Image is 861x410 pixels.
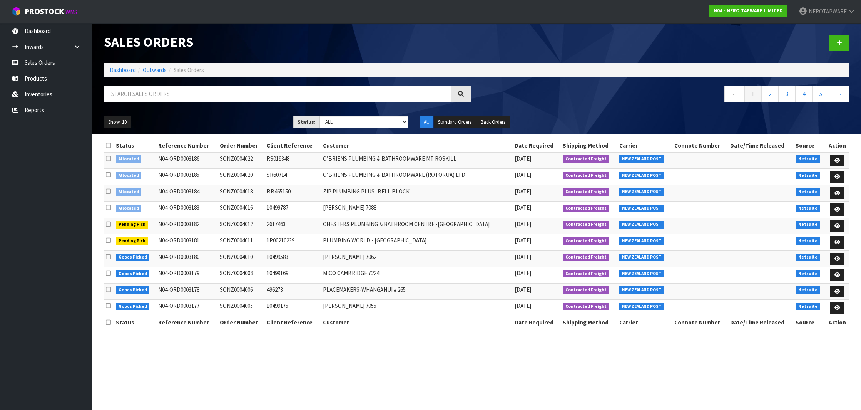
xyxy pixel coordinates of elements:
[321,218,513,234] td: CHESTERS PLUMBING & BATHROOM CENTRE -[GEOGRAPHIC_DATA]
[265,185,321,202] td: BB465150
[116,270,150,278] span: Goods Picked
[218,283,265,300] td: SONZ0004006
[515,253,531,260] span: [DATE]
[476,116,510,128] button: Back Orders
[515,204,531,211] span: [DATE]
[515,286,531,293] span: [DATE]
[156,267,218,284] td: N04-ORD0003179
[563,286,609,294] span: Contracted Freight
[619,254,664,261] span: NEW ZEALAND POST
[143,66,167,74] a: Outwards
[156,234,218,251] td: N04-ORD0003181
[116,188,142,196] span: Allocated
[156,202,218,218] td: N04-ORD0003183
[265,234,321,251] td: 1P00210239
[826,316,849,328] th: Action
[796,155,820,163] span: Netsuite
[761,86,779,102] a: 2
[434,116,476,128] button: Standard Orders
[809,8,847,15] span: NEROTAPWARE
[796,172,820,180] span: Netsuite
[619,270,664,278] span: NEW ZEALAND POST
[321,139,513,152] th: Customer
[156,283,218,300] td: N04-ORD0003178
[563,188,609,196] span: Contracted Freight
[321,283,513,300] td: PLACEMAKERS-WHANGANUI # 265
[321,185,513,202] td: ZIP PLUMBING PLUS- BELL BLOCK
[321,152,513,169] td: O’BRIENS PLUMBING & BATHROOMWARE MT ROSKILL
[796,303,820,311] span: Netsuite
[796,188,820,196] span: Netsuite
[218,300,265,316] td: SONZ0004005
[515,155,531,162] span: [DATE]
[619,303,664,311] span: NEW ZEALAND POST
[265,283,321,300] td: 496273
[298,119,316,125] strong: Status:
[218,139,265,152] th: Order Number
[826,139,849,152] th: Action
[265,218,321,234] td: 2617463
[794,316,826,328] th: Source
[796,221,820,229] span: Netsuite
[12,7,21,16] img: cube-alt.png
[174,66,204,74] span: Sales Orders
[778,86,796,102] a: 3
[25,7,64,17] span: ProStock
[116,155,142,163] span: Allocated
[515,171,531,178] span: [DATE]
[265,267,321,284] td: 10499169
[563,155,609,163] span: Contracted Freight
[218,316,265,328] th: Order Number
[561,316,617,328] th: Shipping Method
[561,139,617,152] th: Shipping Method
[796,286,820,294] span: Netsuite
[563,270,609,278] span: Contracted Freight
[321,202,513,218] td: [PERSON_NAME] 7088
[265,169,321,185] td: SR60714
[515,302,531,309] span: [DATE]
[563,254,609,261] span: Contracted Freight
[563,205,609,212] span: Contracted Freight
[65,8,77,16] small: WMS
[714,7,783,14] strong: N04 - NERO TAPWARE LIMITED
[116,172,142,180] span: Allocated
[796,205,820,212] span: Netsuite
[829,86,849,102] a: →
[728,139,794,152] th: Date/Time Released
[218,218,265,234] td: SONZ0004012
[104,116,131,128] button: Show: 10
[619,205,664,212] span: NEW ZEALAND POST
[794,139,826,152] th: Source
[265,139,321,152] th: Client Reference
[156,152,218,169] td: N04-ORD0003186
[515,237,531,244] span: [DATE]
[672,139,728,152] th: Connote Number
[563,172,609,180] span: Contracted Freight
[116,303,150,311] span: Goods Picked
[218,202,265,218] td: SONZ0004016
[265,202,321,218] td: 10499787
[218,234,265,251] td: SONZ0004011
[218,152,265,169] td: SONZ0004022
[116,254,150,261] span: Goods Picked
[321,267,513,284] td: MICO CAMBRIDGE 7224
[796,237,820,245] span: Netsuite
[114,139,156,152] th: Status
[114,316,156,328] th: Status
[483,86,850,104] nav: Page navigation
[619,188,664,196] span: NEW ZEALAND POST
[265,152,321,169] td: RS019348
[156,185,218,202] td: N04-ORD0003184
[265,250,321,267] td: 10499583
[420,116,433,128] button: All
[321,316,513,328] th: Customer
[218,267,265,284] td: SONZ0004008
[218,250,265,267] td: SONZ0004010
[563,303,609,311] span: Contracted Freight
[812,86,829,102] a: 5
[156,169,218,185] td: N04-ORD0003185
[321,169,513,185] td: O’BRIENS PLUMBING & BATHROOMWARE (ROTORUA) LTD
[265,300,321,316] td: 10499175
[218,185,265,202] td: SONZ0004018
[619,286,664,294] span: NEW ZEALAND POST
